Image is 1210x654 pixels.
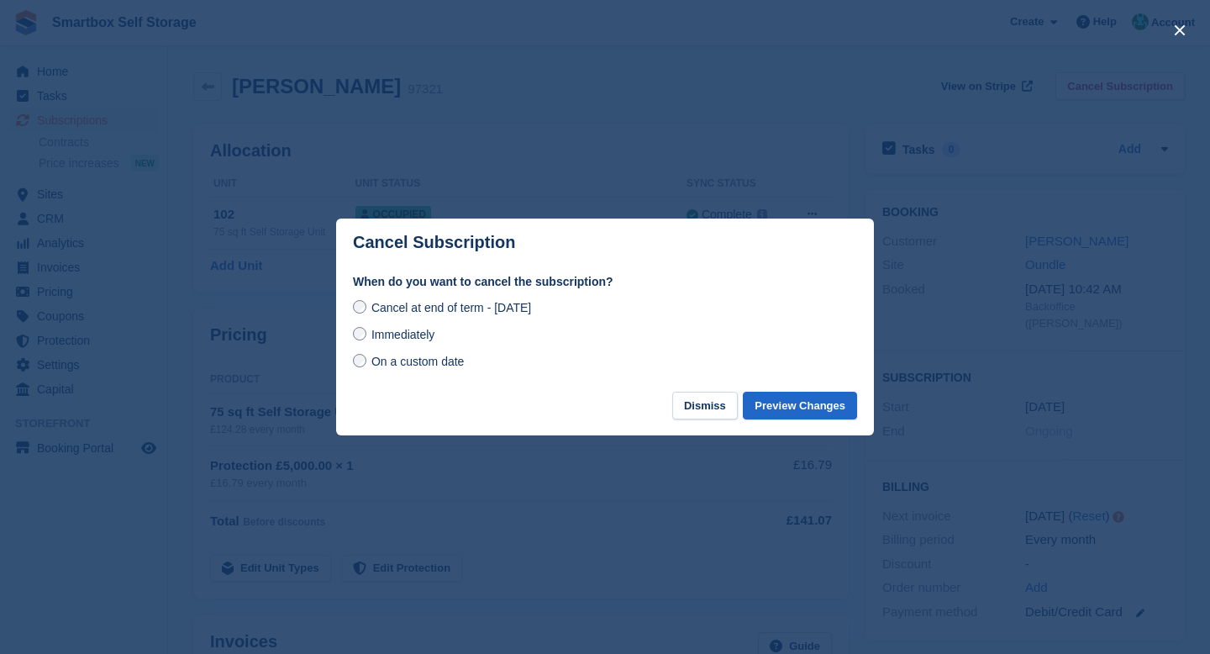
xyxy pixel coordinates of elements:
[353,300,366,314] input: Cancel at end of term - [DATE]
[371,355,465,368] span: On a custom date
[371,301,531,314] span: Cancel at end of term - [DATE]
[743,392,857,419] button: Preview Changes
[1166,17,1193,44] button: close
[672,392,738,419] button: Dismiss
[353,327,366,340] input: Immediately
[353,273,857,291] label: When do you want to cancel the subscription?
[353,233,515,252] p: Cancel Subscription
[353,354,366,367] input: On a custom date
[371,328,434,341] span: Immediately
